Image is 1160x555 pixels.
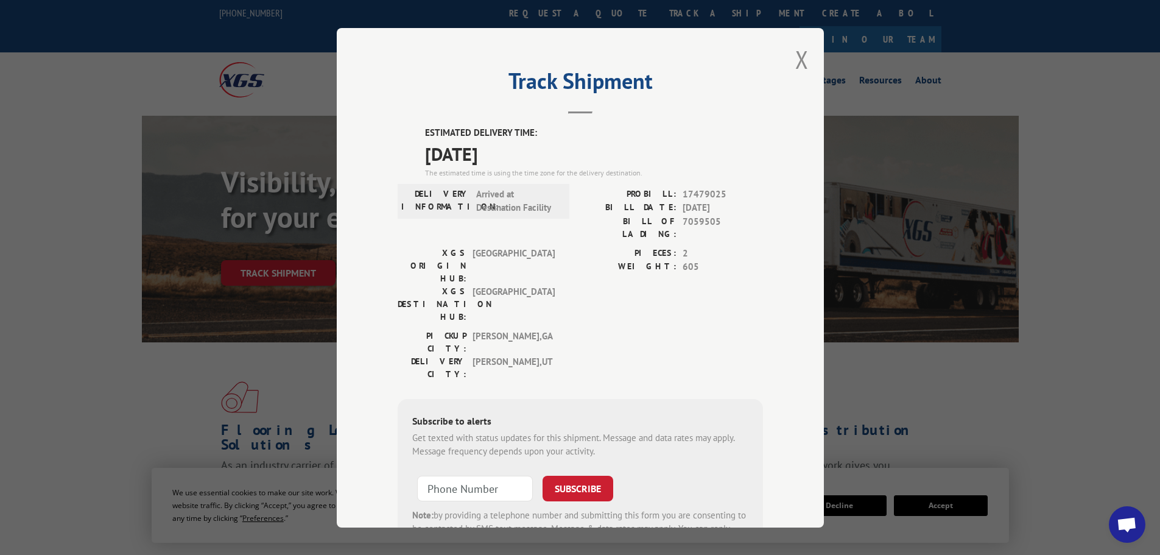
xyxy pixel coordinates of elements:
[398,329,466,355] label: PICKUP CITY:
[473,246,555,285] span: [GEOGRAPHIC_DATA]
[683,260,763,274] span: 605
[580,214,677,240] label: BILL OF LADING:
[398,72,763,96] h2: Track Shipment
[412,509,434,520] strong: Note:
[412,413,748,431] div: Subscribe to alerts
[417,475,533,501] input: Phone Number
[412,508,748,550] div: by providing a telephone number and submitting this form you are consenting to be contacted by SM...
[1109,506,1145,543] div: Open chat
[412,431,748,458] div: Get texted with status updates for this shipment. Message and data rates may apply. Message frequ...
[683,201,763,215] span: [DATE]
[398,285,466,323] label: XGS DESTINATION HUB:
[580,260,677,274] label: WEIGHT:
[580,187,677,201] label: PROBILL:
[398,246,466,285] label: XGS ORIGIN HUB:
[401,187,470,214] label: DELIVERY INFORMATION:
[473,329,555,355] span: [PERSON_NAME] , GA
[476,187,558,214] span: Arrived at Destination Facility
[683,214,763,240] span: 7059505
[580,246,677,260] label: PIECES:
[543,475,613,501] button: SUBSCRIBE
[473,285,555,323] span: [GEOGRAPHIC_DATA]
[425,167,763,178] div: The estimated time is using the time zone for the delivery destination.
[425,126,763,140] label: ESTIMATED DELIVERY TIME:
[795,43,809,76] button: Close modal
[580,201,677,215] label: BILL DATE:
[683,246,763,260] span: 2
[398,355,466,380] label: DELIVERY CITY:
[425,140,763,167] span: [DATE]
[683,187,763,201] span: 17479025
[473,355,555,380] span: [PERSON_NAME] , UT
